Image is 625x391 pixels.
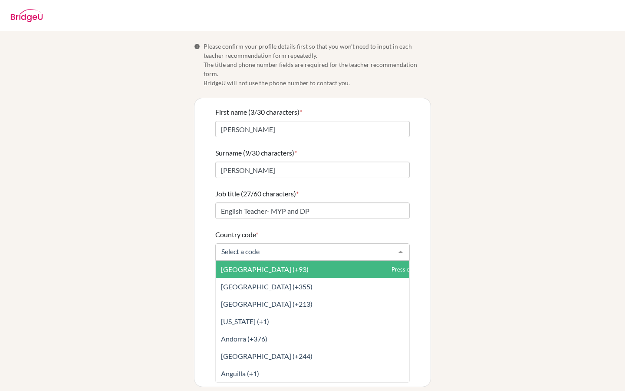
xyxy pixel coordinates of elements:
span: [GEOGRAPHIC_DATA] (+213) [221,300,312,308]
input: Enter your surname [215,162,410,178]
span: Info [194,43,200,50]
span: Please confirm your profile details first so that you won’t need to input in each teacher recomme... [204,42,431,87]
img: BridgeU logo [10,9,43,22]
input: Enter your first name [215,121,410,137]
label: Job title (27/60 characters) [215,189,299,199]
span: [US_STATE] (+1) [221,317,269,325]
input: Enter your job title [215,202,410,219]
span: Andorra (+376) [221,335,267,343]
label: Country code [215,229,258,240]
input: Select a code [219,247,392,256]
label: Surname (9/30 characters) [215,148,297,158]
label: First name (3/30 characters) [215,107,302,117]
span: Anguilla (+1) [221,369,259,378]
span: [GEOGRAPHIC_DATA] (+93) [221,265,309,273]
span: [GEOGRAPHIC_DATA] (+355) [221,282,312,291]
span: [GEOGRAPHIC_DATA] (+244) [221,352,312,360]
